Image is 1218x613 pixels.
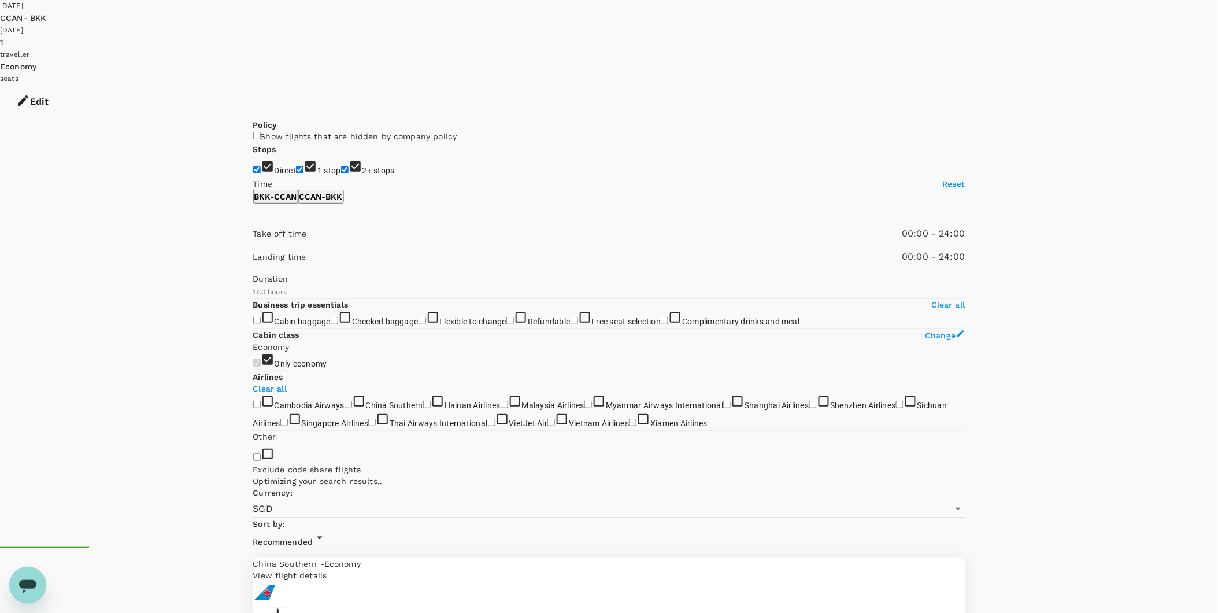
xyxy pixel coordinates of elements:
input: Malaysia Airlines [501,401,508,408]
span: China Southern [366,401,424,410]
input: Hainan Airlines [423,401,431,408]
p: BKK - CCAN [254,191,297,202]
img: CZ [253,581,276,604]
input: Checked baggage [331,317,338,324]
iframe: Button to launch messaging window [9,567,46,604]
strong: Airlines [253,372,283,382]
span: Refundable [528,317,571,326]
p: Optimizing your search results.. [253,475,965,487]
span: Xiamen Airlines [650,419,708,428]
span: 1 stop [317,166,341,175]
input: Singapore Airlines [280,419,288,426]
input: Vietnam Airlines [547,419,555,426]
input: Free seat selection [571,317,578,324]
input: Xiamen Airlines [629,419,636,426]
span: Shenzhen Airlines [831,401,896,410]
span: Currency : [253,488,293,497]
span: Complimentary drinks and meal [682,317,799,326]
span: Shanghai Airlines [745,401,809,410]
span: Sichuan Airlines [253,401,947,428]
span: Singapore Airlines [302,419,369,428]
p: Landing time [253,251,306,263]
span: Cambodia Airways [275,401,345,410]
p: Duration [253,273,965,285]
p: Other [253,431,965,442]
p: Policy [253,119,965,131]
span: Sort by : [253,519,285,529]
input: Thai Airways International [368,419,376,426]
span: 2+ stops [362,166,395,175]
span: China Southern [253,559,320,568]
input: Direct [253,166,261,173]
p: Show flights that are hidden by company policy [261,131,457,142]
p: Take off time [253,228,307,239]
strong: Stops [253,145,276,154]
input: Only economy [253,359,261,367]
span: Malaysia Airlines [522,401,584,410]
input: 2+ stops [341,166,349,173]
span: Direct [275,166,297,175]
input: Myanmar Airways International [584,401,592,408]
input: Complimentary drinks and meal [661,317,668,324]
span: Change [925,331,956,340]
span: Thai Airways International [390,419,488,428]
span: 00:00 - 24:00 [902,251,965,262]
p: CCAN - BKK [299,191,343,202]
span: VietJet Air [509,419,548,428]
p: Reset [943,178,965,190]
p: Clear all [931,299,965,311]
span: 00:00 - 24:00 [902,228,965,239]
input: Shenzhen Airlines [809,401,817,408]
p: Exclude code share flights [253,464,965,475]
strong: Business trip essentials [253,300,349,309]
input: Cabin baggage [253,317,261,324]
span: Cabin baggage [275,317,331,326]
input: 1 stop [296,166,303,173]
input: Sichuan Airlines [896,401,904,408]
strong: Cabin class [253,330,299,339]
input: Cambodia Airways [253,401,261,408]
span: 17.0 hours [253,288,287,296]
input: VietJet Air [488,419,495,426]
button: Open [950,501,967,517]
input: Flexible to change [419,317,426,324]
span: Hainan Airlines [445,401,501,410]
p: Economy [253,341,965,353]
span: Checked baggage [352,317,419,326]
p: Time [253,178,273,190]
input: Shanghai Airlines [723,401,731,408]
span: Vietnam Airlines [569,419,629,428]
span: - [320,559,324,568]
input: China Southern [345,401,352,408]
p: Clear all [253,383,965,394]
span: Recommended [253,537,313,546]
span: Flexible to change [440,317,507,326]
p: View flight details [253,570,965,581]
span: Economy [324,559,361,568]
input: Exclude code share flights [253,453,261,461]
span: Free seat selection [592,317,661,326]
input: Refundable [506,317,514,324]
span: Myanmar Airways International [606,401,723,410]
span: Only economy [275,359,327,368]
